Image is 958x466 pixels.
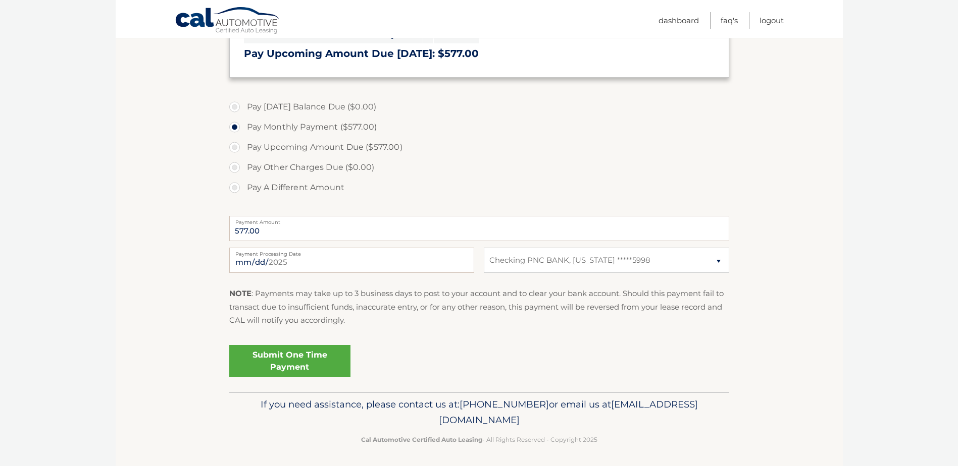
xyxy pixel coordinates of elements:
a: Dashboard [659,12,699,29]
label: Payment Amount [229,216,729,224]
p: If you need assistance, please contact us at: or email us at [236,396,723,429]
a: FAQ's [721,12,738,29]
input: Payment Date [229,248,474,273]
a: Logout [760,12,784,29]
strong: Cal Automotive Certified Auto Leasing [361,436,482,443]
p: : Payments may take up to 3 business days to post to your account and to clear your bank account.... [229,287,729,327]
label: Pay [DATE] Balance Due ($0.00) [229,97,729,117]
label: Pay Monthly Payment ($577.00) [229,117,729,137]
label: Pay A Different Amount [229,178,729,198]
p: - All Rights Reserved - Copyright 2025 [236,434,723,445]
strong: NOTE [229,288,251,298]
a: Submit One Time Payment [229,345,350,377]
a: Cal Automotive [175,7,281,36]
label: Pay Upcoming Amount Due ($577.00) [229,137,729,157]
h3: Pay Upcoming Amount Due [DATE]: $577.00 [244,47,715,60]
input: Payment Amount [229,216,729,241]
span: [PHONE_NUMBER] [460,398,549,410]
label: Payment Processing Date [229,248,474,256]
label: Pay Other Charges Due ($0.00) [229,157,729,178]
